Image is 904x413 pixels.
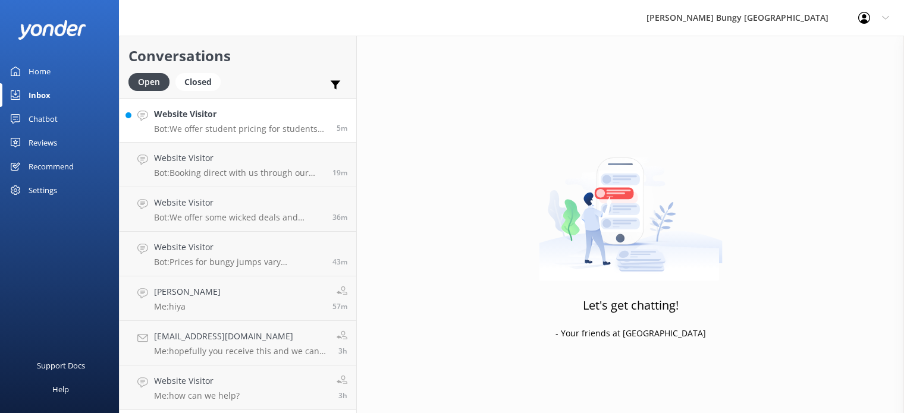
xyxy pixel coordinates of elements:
[154,330,328,343] h4: [EMAIL_ADDRESS][DOMAIN_NAME]
[128,75,175,88] a: Open
[154,390,240,401] p: Me: how can we help?
[154,108,328,121] h4: Website Visitor
[154,346,328,357] p: Me: hopefully you receive this and we can create the booking from the chat. otherwise, if you wou...
[29,178,57,202] div: Settings
[154,168,324,178] p: Bot: Booking direct with us through our website always offers the best prices. Check out our comb...
[154,257,324,267] p: Bot: Prices for bungy jumps vary depending on the location and thrill you choose. For the latest ...
[338,390,347,401] span: Sep 23 2025 01:41pm (UTC +12:00) Pacific/Auckland
[154,301,221,312] p: Me: hiya
[555,327,706,340] p: - Your friends at [GEOGRAPHIC_DATA]
[332,168,347,178] span: Sep 23 2025 04:32pm (UTC +12:00) Pacific/Auckland
[128,45,347,67] h2: Conversations
[29,155,74,178] div: Recommend
[154,212,324,223] p: Bot: We offer some wicked deals and discounts for groups of 10 or more on Jumps, Swings, Ziprides...
[128,73,169,91] div: Open
[175,75,227,88] a: Closed
[37,354,85,377] div: Support Docs
[154,124,328,134] p: Bot: We offer student pricing for students studying in domestic NZ institutions only. You'll need...
[154,152,324,165] h4: Website Visitor
[120,187,356,232] a: Website VisitorBot:We offer some wicked deals and discounts for groups of 10 or more on Jumps, Sw...
[583,296,679,315] h3: Let's get chatting!
[29,107,58,131] div: Chatbot
[154,196,324,209] h4: Website Visitor
[332,212,347,222] span: Sep 23 2025 04:15pm (UTC +12:00) Pacific/Auckland
[120,321,356,365] a: [EMAIL_ADDRESS][DOMAIN_NAME]Me:hopefully you receive this and we can create the booking from the ...
[332,301,347,311] span: Sep 23 2025 03:53pm (UTC +12:00) Pacific/Auckland
[332,257,347,267] span: Sep 23 2025 04:08pm (UTC +12:00) Pacific/Auckland
[120,365,356,410] a: Website VisitorMe:how can we help?3h
[52,377,69,401] div: Help
[18,20,86,40] img: yonder-white-logo.png
[29,131,57,155] div: Reviews
[154,374,240,387] h4: Website Visitor
[120,143,356,187] a: Website VisitorBot:Booking direct with us through our website always offers the best prices. Chec...
[29,83,51,107] div: Inbox
[175,73,221,91] div: Closed
[154,285,221,298] h4: [PERSON_NAME]
[154,241,324,254] h4: Website Visitor
[120,98,356,143] a: Website VisitorBot:We offer student pricing for students studying in domestic NZ institutions onl...
[338,346,347,356] span: Sep 23 2025 01:48pm (UTC +12:00) Pacific/Auckland
[539,133,723,281] img: artwork of a man stealing a conversation from at giant smartphone
[120,276,356,321] a: [PERSON_NAME]Me:hiya57m
[120,232,356,276] a: Website VisitorBot:Prices for bungy jumps vary depending on the location and thrill you choose. F...
[337,123,347,133] span: Sep 23 2025 04:45pm (UTC +12:00) Pacific/Auckland
[29,59,51,83] div: Home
